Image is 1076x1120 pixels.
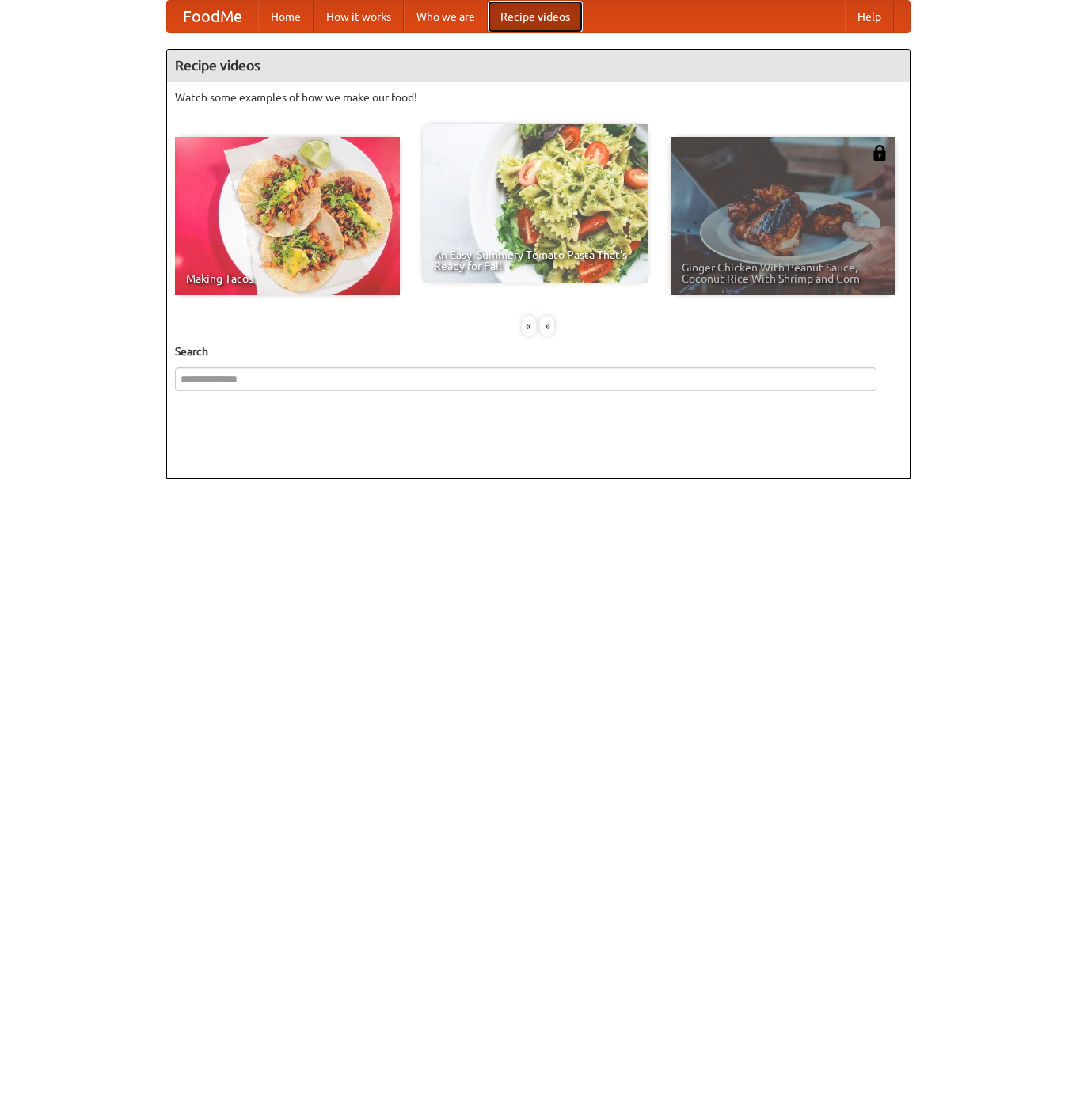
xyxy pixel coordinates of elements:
a: Making Tacos [175,137,400,295]
a: Who we are [404,1,488,32]
p: Watch some examples of how we make our food! [175,89,902,105]
a: Recipe videos [488,1,583,32]
a: FoodMe [167,1,258,32]
a: Help [845,1,894,32]
div: « [522,316,536,336]
a: An Easy, Summery Tomato Pasta That's Ready for Fall [423,124,648,283]
img: 483408.png [872,145,888,161]
div: » [540,316,554,336]
span: An Easy, Summery Tomato Pasta That's Ready for Fall [434,249,637,271]
h4: Recipe videos [167,50,910,82]
span: Making Tacos [186,273,389,284]
h5: Search [175,344,902,359]
a: Home [258,1,314,32]
a: How it works [314,1,404,32]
